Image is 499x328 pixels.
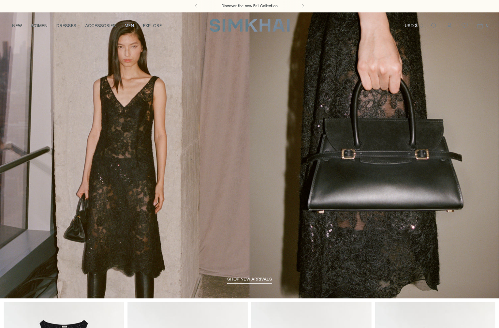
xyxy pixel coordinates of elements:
[209,18,290,33] a: SIMKHAI
[125,18,134,34] a: MEN
[457,18,472,33] a: Wishlist
[12,18,22,34] a: NEW
[221,3,278,9] a: Discover the new Fall Collection
[405,18,424,34] button: USD $
[427,18,441,33] a: Open search modal
[473,18,487,33] a: Open cart modal
[31,18,47,34] a: WOMEN
[227,276,272,282] span: shop new arrivals
[85,18,116,34] a: ACCESSORIES
[143,18,162,34] a: EXPLORE
[484,22,490,28] span: 0
[227,276,272,284] a: shop new arrivals
[56,18,76,34] a: DRESSES
[442,18,457,33] a: Go to the account page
